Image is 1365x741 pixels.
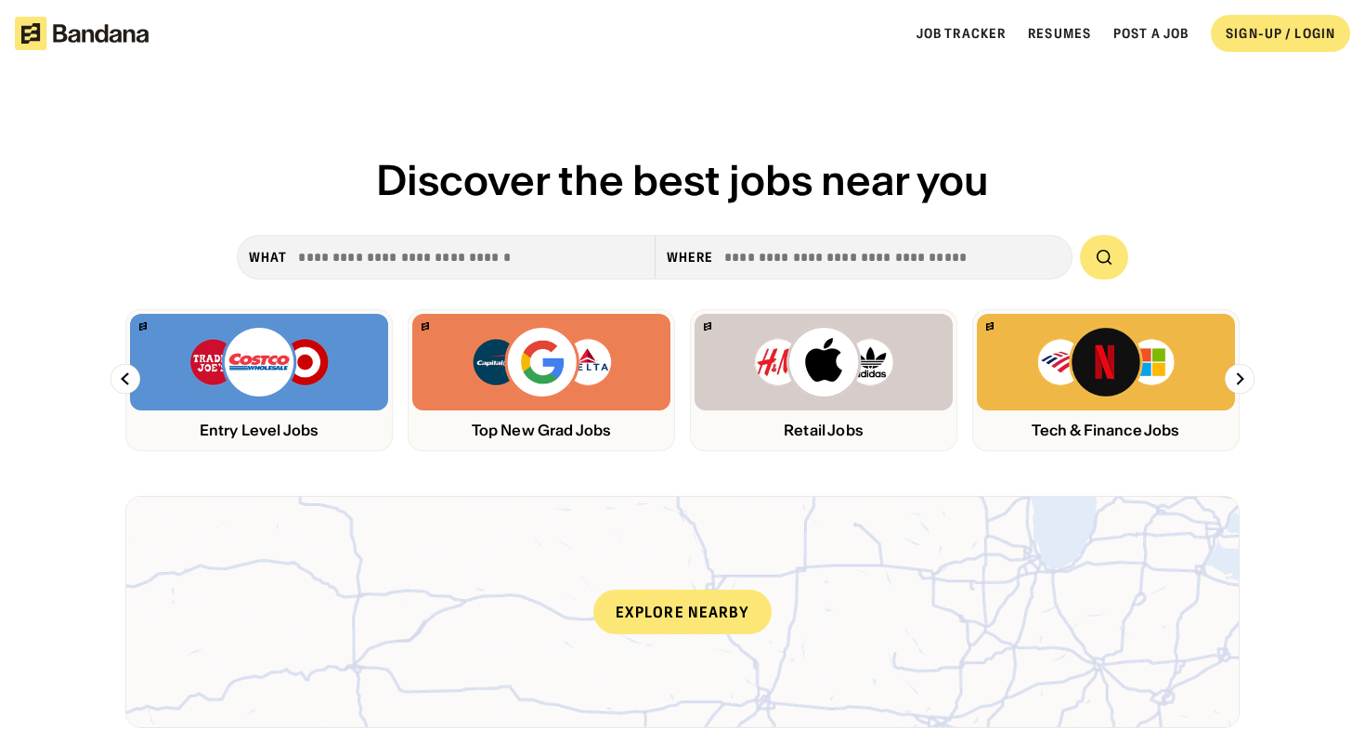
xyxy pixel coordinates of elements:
img: Bandana logo [986,322,994,331]
a: Bandana logoH&M, Apply, Adidas logosRetail Jobs [690,309,957,451]
img: H&M, Apply, Adidas logos [753,325,894,399]
img: Capital One, Google, Delta logos [471,325,612,399]
img: Bank of America, Netflix, Microsoft logos [1036,325,1176,399]
div: Retail Jobs [695,422,953,439]
img: Trader Joe’s, Costco, Target logos [188,325,330,399]
img: Right Arrow [1225,364,1254,394]
a: Bandana logoCapital One, Google, Delta logosTop New Grad Jobs [408,309,675,451]
div: Top New Grad Jobs [412,422,670,439]
div: Explore nearby [593,590,772,634]
a: Post a job [1113,25,1189,42]
a: Bandana logoBank of America, Netflix, Microsoft logosTech & Finance Jobs [972,309,1240,451]
img: Left Arrow [110,364,140,394]
a: Explore nearby [126,497,1239,727]
div: Entry Level Jobs [130,422,388,439]
div: Tech & Finance Jobs [977,422,1235,439]
div: SIGN-UP / LOGIN [1226,25,1335,42]
span: Discover the best jobs near you [376,154,989,206]
div: Where [667,249,714,266]
img: Bandana logo [422,322,429,331]
img: Bandana logo [139,322,147,331]
a: Bandana logoTrader Joe’s, Costco, Target logosEntry Level Jobs [125,309,393,451]
img: Bandana logo [704,322,711,331]
a: Resumes [1028,25,1091,42]
a: Job Tracker [916,25,1006,42]
div: what [249,249,287,266]
img: Bandana logotype [15,17,149,50]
